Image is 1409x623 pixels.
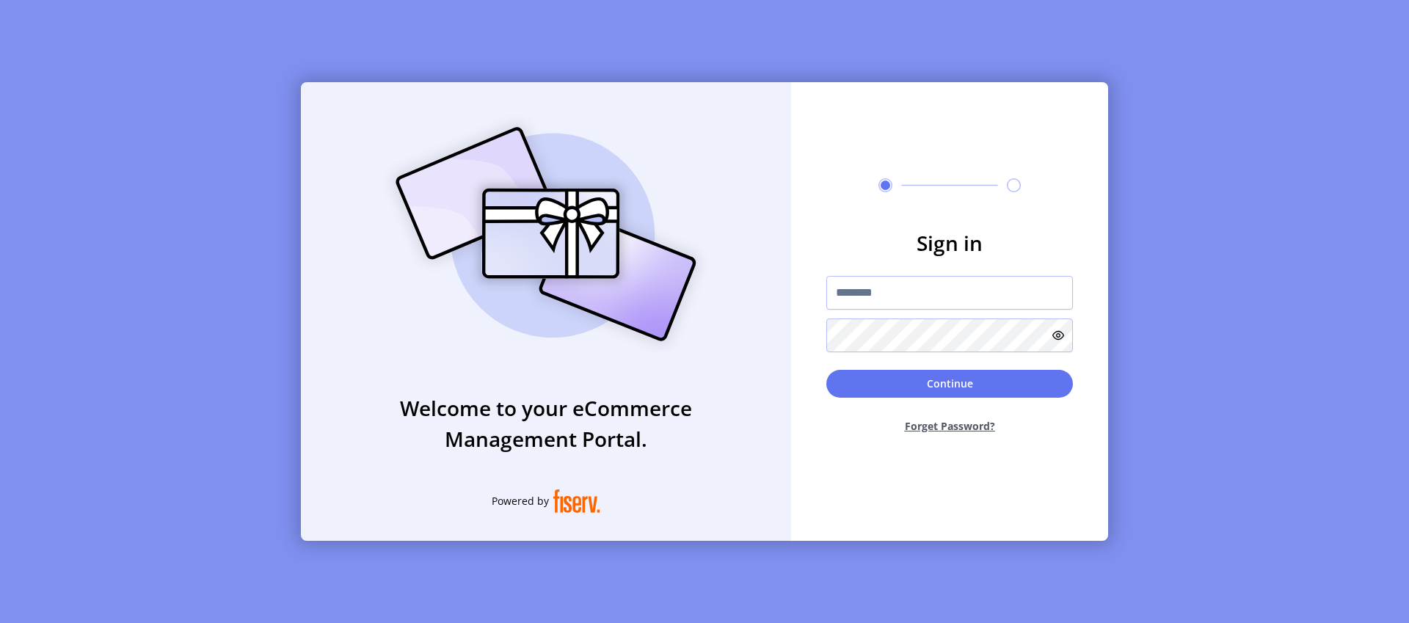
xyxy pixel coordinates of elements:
[492,493,549,509] span: Powered by
[826,407,1073,445] button: Forget Password?
[826,370,1073,398] button: Continue
[301,393,791,454] h3: Welcome to your eCommerce Management Portal.
[826,227,1073,258] h3: Sign in
[374,111,718,357] img: card_Illustration.svg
